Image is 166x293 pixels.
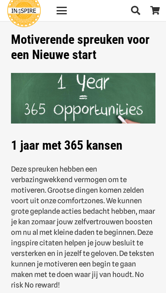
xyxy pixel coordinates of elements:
[11,73,155,124] img: Motivatie spreuken met motiverende teksten van ingspire over de moed niet opgeven en meer werkgeluk
[51,5,73,16] a: Menu
[11,32,155,62] h1: Motiverende spreuken voor een Nieuwe start
[11,131,155,153] h1: 1 jaar met 365 kansen
[11,165,155,289] strong: Deze spreuken hebben een verbazingwekkend vermogen om te motiveren. Grootse dingen komen zelden v...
